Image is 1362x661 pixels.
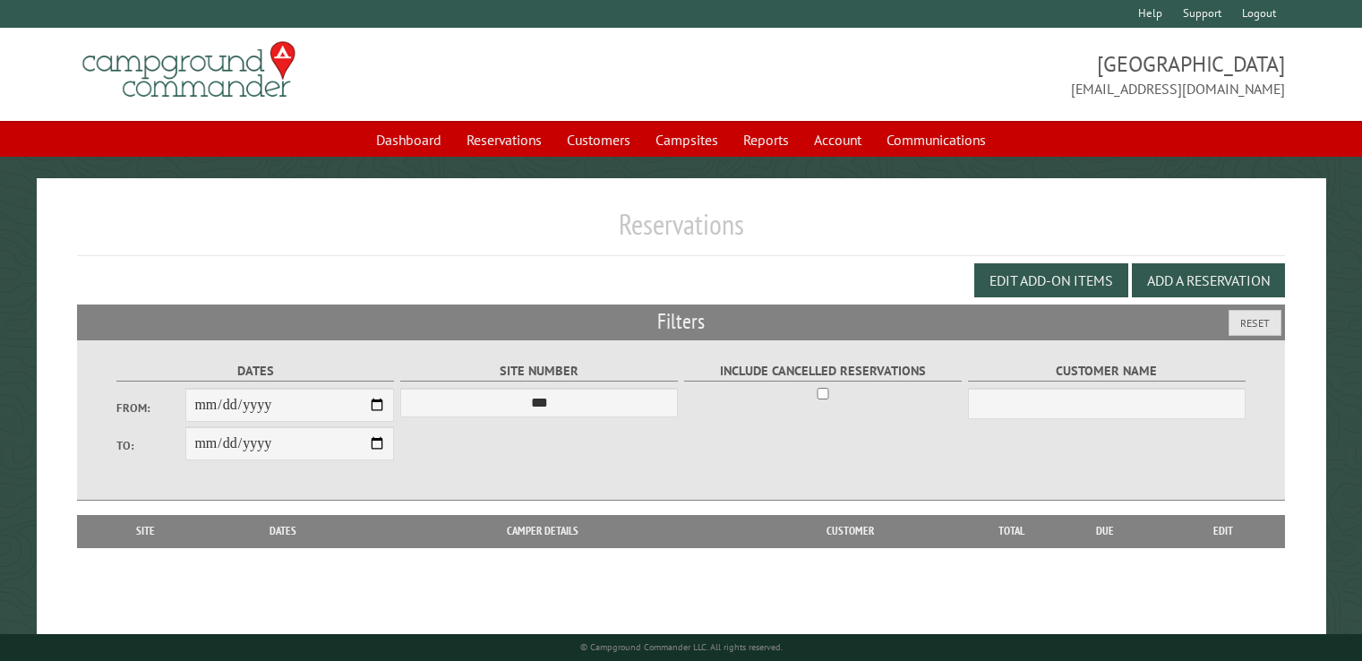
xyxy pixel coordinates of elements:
a: Account [803,123,872,157]
a: Reports [732,123,800,157]
h2: Filters [77,305,1285,339]
label: Site Number [400,361,679,382]
label: To: [116,437,186,454]
th: Due [1048,515,1162,547]
a: Campsites [645,123,729,157]
label: Customer Name [968,361,1246,382]
a: Customers [556,123,641,157]
th: Customer [724,515,976,547]
h1: Reservations [77,207,1285,256]
small: © Campground Commander LLC. All rights reserved. [580,641,783,653]
th: Edit [1162,515,1285,547]
label: From: [116,399,186,416]
a: Dashboard [365,123,452,157]
th: Camper Details [361,515,724,547]
th: Total [976,515,1048,547]
th: Site [86,515,205,547]
a: Communications [876,123,997,157]
button: Edit Add-on Items [974,263,1128,297]
img: Campground Commander [77,35,301,105]
th: Dates [205,515,361,547]
label: Include Cancelled Reservations [684,361,963,382]
a: Reservations [456,123,553,157]
button: Reset [1229,310,1281,336]
span: [GEOGRAPHIC_DATA] [EMAIL_ADDRESS][DOMAIN_NAME] [681,49,1285,99]
button: Add a Reservation [1132,263,1285,297]
label: Dates [116,361,395,382]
